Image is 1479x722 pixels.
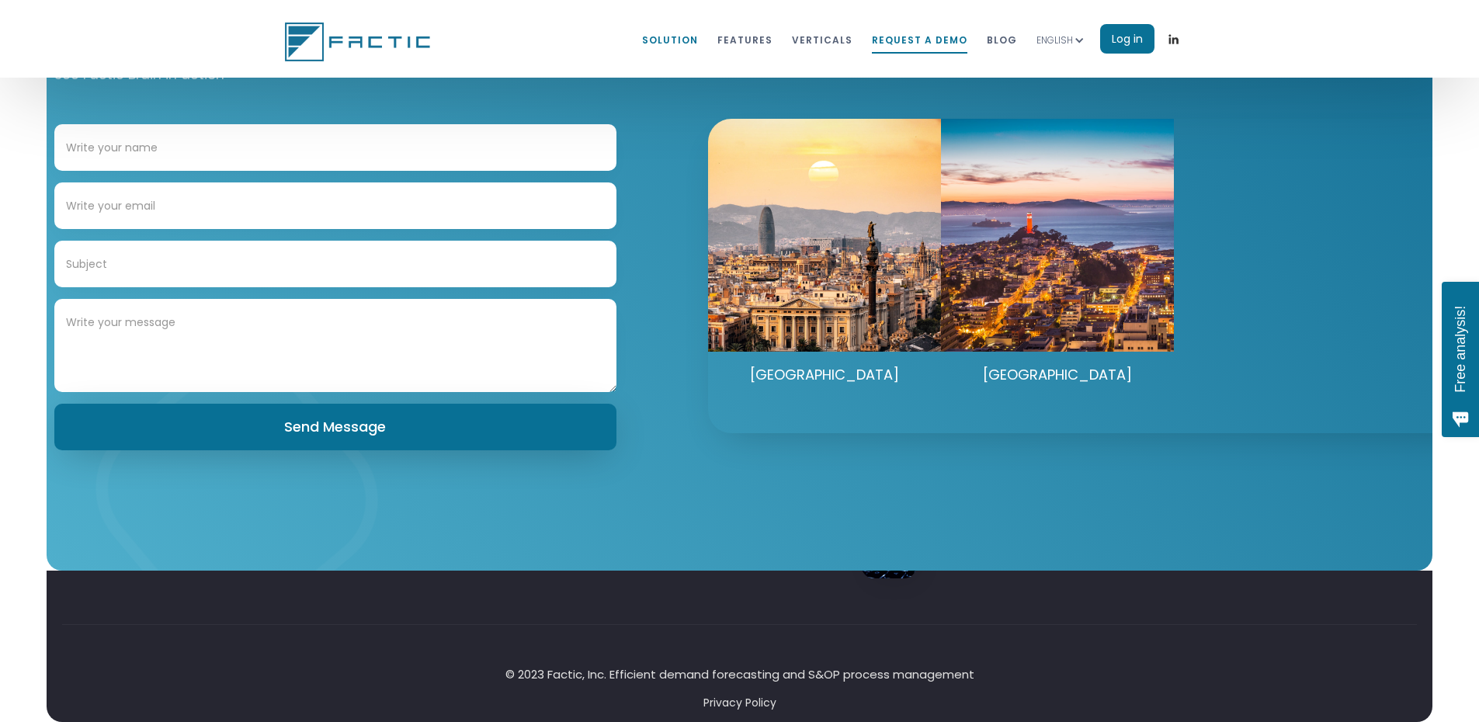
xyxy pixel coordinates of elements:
div: [GEOGRAPHIC_DATA] [941,352,1174,383]
a: © 2023 Factic, Inc. Efficient demand forecasting and S&OP process management [505,665,974,692]
a: blog [987,25,1017,54]
div: ENGLISH [1036,33,1073,48]
div: ENGLISH [1036,15,1100,64]
div: [GEOGRAPHIC_DATA] [708,352,941,383]
form: Contact Form [54,124,616,450]
input: Subject [54,241,616,287]
input: Write your name [54,124,616,171]
a: Solution [642,25,698,54]
input: Send Message [54,404,616,450]
input: Write your email [54,182,616,229]
a: Log in [1100,24,1154,54]
a: Privacy Policy [62,692,1417,713]
a: features [717,25,772,54]
a: REQUEST A DEMO [872,25,967,54]
a: VERTICALS [792,25,852,54]
p: © 2023 Factic, Inc. Efficient demand forecasting and S&OP process management [505,665,974,685]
